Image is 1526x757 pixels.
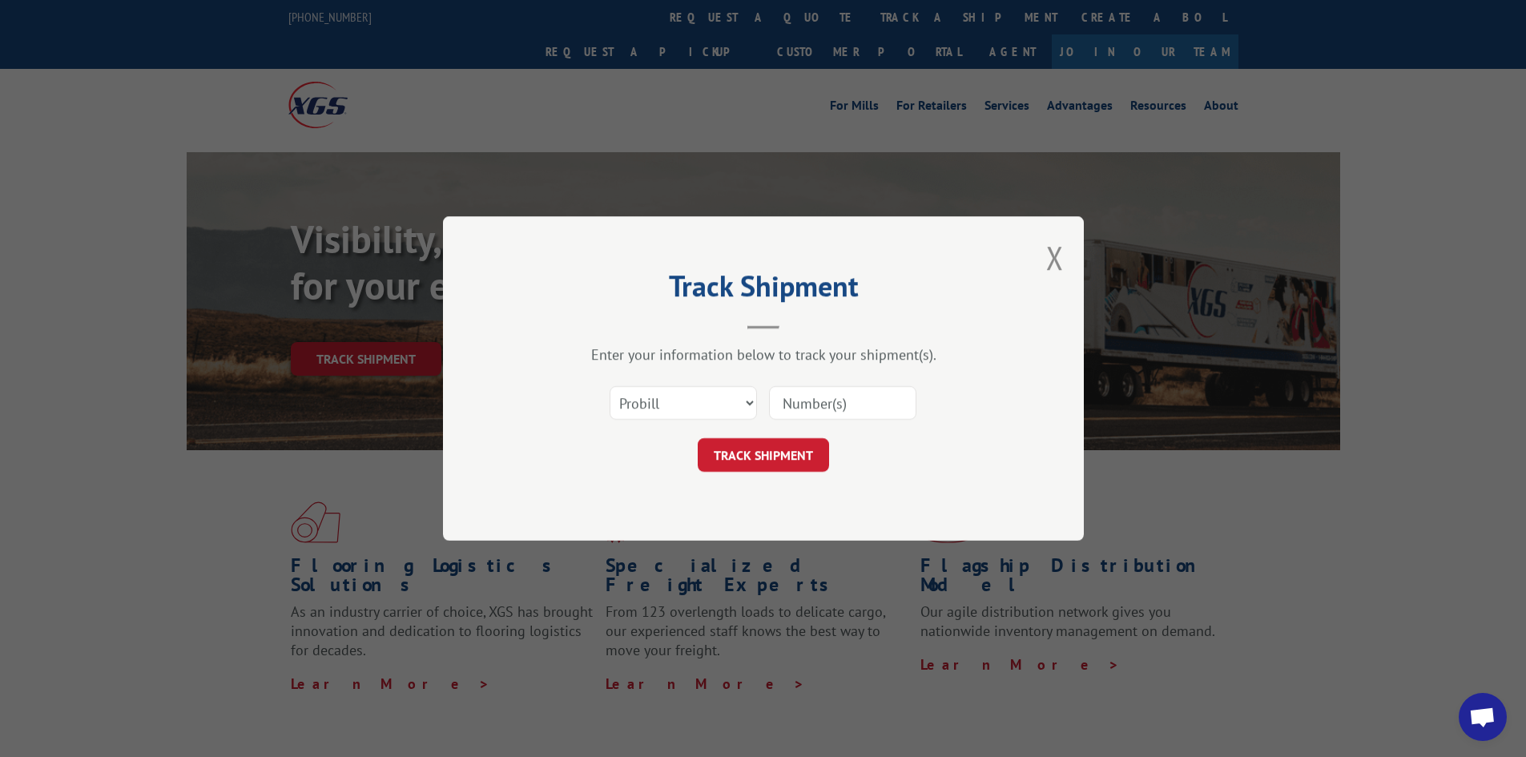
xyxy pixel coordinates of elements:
button: TRACK SHIPMENT [698,438,829,472]
input: Number(s) [769,386,916,420]
div: Enter your information below to track your shipment(s). [523,345,1004,364]
div: Open chat [1459,693,1507,741]
button: Close modal [1046,236,1064,279]
h2: Track Shipment [523,275,1004,305]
